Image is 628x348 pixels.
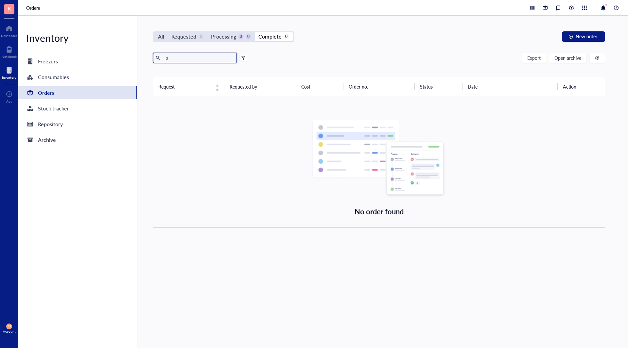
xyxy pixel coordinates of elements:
div: Freezers [38,57,58,66]
th: Action [558,77,605,96]
div: Dashboard [1,34,17,38]
span: Request [158,83,211,90]
input: Find orders in table [163,53,234,63]
th: Cost [296,77,344,96]
div: No order found [355,206,404,217]
div: 0 [246,34,251,40]
div: Repository [38,120,63,129]
a: Orders [18,86,137,99]
div: Consumables [38,73,69,82]
div: Complete [258,32,281,41]
a: Orders [26,5,41,11]
span: Export [527,55,541,60]
div: Requested [171,32,196,41]
div: Account [3,329,16,333]
div: 0 [198,34,204,40]
img: Empty state [312,120,446,198]
th: Status [415,77,462,96]
div: Add [6,99,12,103]
span: Open archive [554,55,581,60]
div: Orders [38,88,54,97]
a: Notebook [2,44,17,58]
span: AP [8,325,11,328]
button: New order [562,31,605,42]
div: Stock tracker [38,104,69,113]
div: Inventory [18,31,137,44]
a: Stock tracker [18,102,137,115]
a: Freezers [18,55,137,68]
a: Archive [18,133,137,146]
button: Open archive [549,53,587,63]
span: K [8,4,11,12]
th: Requested by [224,77,296,96]
div: All [158,32,164,41]
div: 0 [284,34,289,40]
th: Request [153,77,224,96]
div: Archive [38,135,56,144]
div: 0 [238,34,244,40]
a: Dashboard [1,23,17,38]
a: Repository [18,118,137,131]
th: Order no. [343,77,415,96]
div: Processing [211,32,236,41]
div: Inventory [2,75,16,79]
span: New order [576,34,597,39]
div: Notebook [2,55,17,58]
th: Date [462,77,558,96]
a: Consumables [18,71,137,84]
button: Export [522,53,546,63]
div: segmented control [153,31,294,42]
a: Inventory [2,65,16,79]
